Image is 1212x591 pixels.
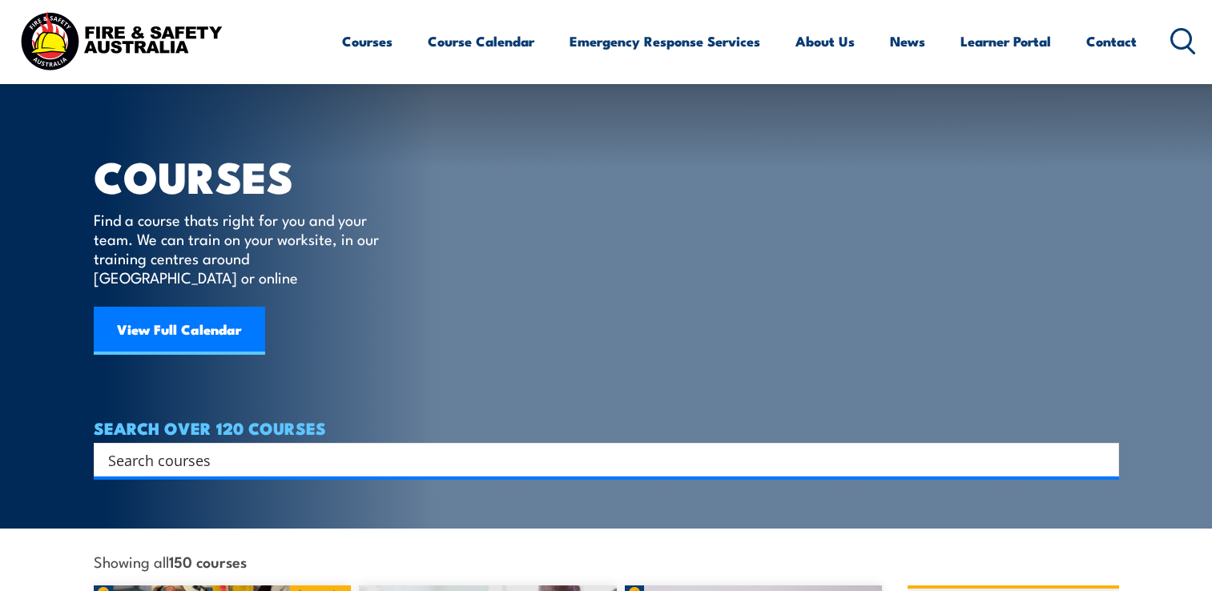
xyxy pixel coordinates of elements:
button: Search magnifier button [1091,448,1113,471]
a: About Us [795,20,855,62]
a: Emergency Response Services [570,20,760,62]
span: Showing all [94,553,247,569]
h1: COURSES [94,157,402,195]
h4: SEARCH OVER 120 COURSES [94,419,1119,436]
p: Find a course thats right for you and your team. We can train on your worksite, in our training c... [94,210,386,287]
a: Contact [1086,20,1137,62]
a: Learner Portal [960,20,1051,62]
input: Search input [108,448,1084,472]
a: Courses [342,20,393,62]
a: Course Calendar [428,20,534,62]
a: News [890,20,925,62]
a: View Full Calendar [94,307,265,355]
strong: 150 courses [169,550,247,572]
form: Search form [111,448,1087,471]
